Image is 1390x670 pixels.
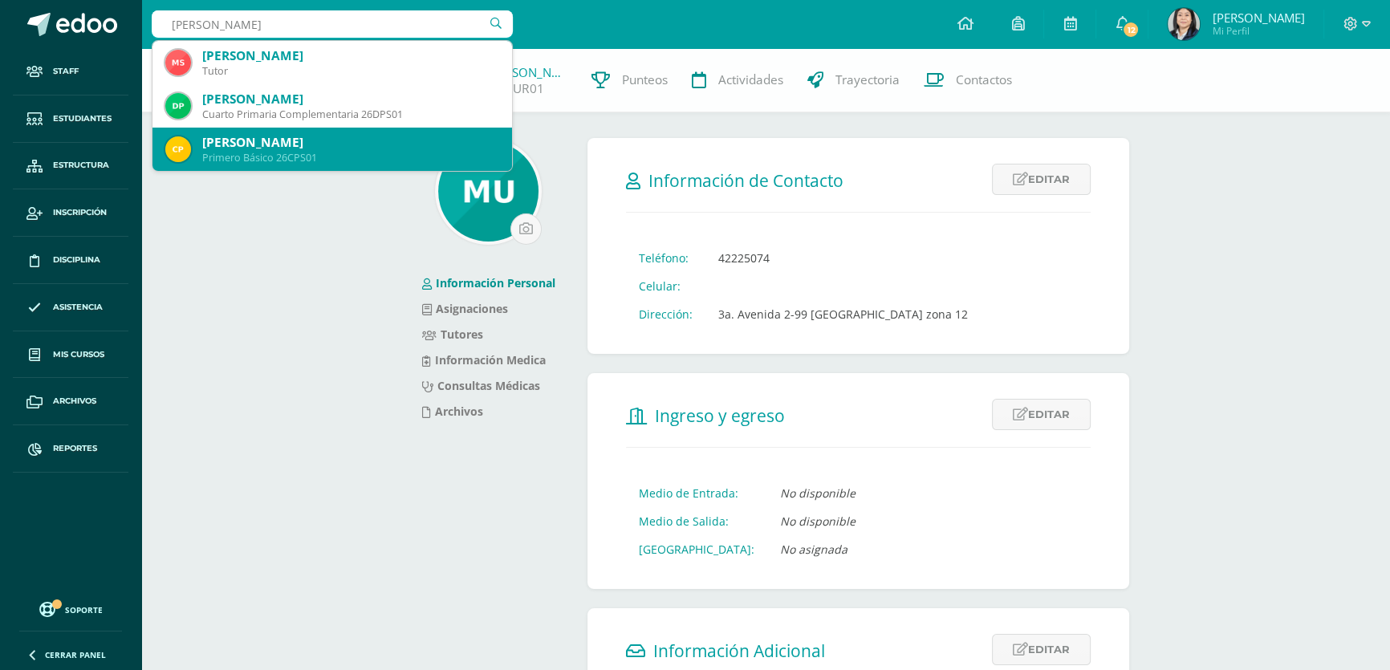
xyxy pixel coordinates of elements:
td: Teléfono: [626,244,705,272]
td: Medio de Entrada: [626,479,767,507]
a: Tutores [422,327,483,342]
div: [PERSON_NAME] [202,134,499,151]
span: Disciplina [53,254,100,266]
img: 0fd06bf19c0079d6825e4a07bf4bf36e.png [438,141,539,242]
a: Editar [992,634,1091,665]
td: Celular: [626,272,705,300]
td: Dirección: [626,300,705,328]
i: No disponible [780,514,856,529]
div: Cuarto Primaria Complementaria 26DPS01 [202,108,499,121]
span: Trayectoria [835,71,900,88]
a: Disciplina [13,237,128,284]
span: Cerrar panel [45,649,106,660]
span: Ingreso y egreso [655,404,785,427]
img: fc03ecfa60a8064dec6183225fd16153.png [165,136,191,162]
span: Contactos [956,71,1012,88]
span: Staff [53,65,79,78]
a: Estudiantes [13,95,128,143]
span: Punteos [622,71,668,88]
div: [PERSON_NAME] [202,91,499,108]
a: Reportes [13,425,128,473]
span: Mi Perfil [1212,24,1304,38]
a: Inscripción [13,189,128,237]
a: Editar [992,164,1091,195]
a: Actividades [680,48,795,112]
img: 357f919409a94f56b6c3a01345dd08e1.png [165,50,191,75]
span: Archivos [53,395,96,408]
span: Soporte [65,604,103,615]
span: Inscripción [53,206,107,219]
a: Asistencia [13,284,128,331]
input: Busca un usuario... [152,10,513,38]
a: 26MUR01 [487,80,544,97]
a: Mis cursos [13,331,128,379]
a: Archivos [422,404,483,419]
a: Información Medica [422,352,546,367]
i: No asignada [780,542,847,557]
td: 3a. Avenida 2-99 [GEOGRAPHIC_DATA] zona 12 [705,300,981,328]
span: Estudiantes [53,112,112,125]
a: Editar [992,399,1091,430]
span: Asistencia [53,301,103,314]
a: Soporte [19,598,122,619]
div: Tutor [202,64,499,78]
span: Información Adicional [653,640,825,662]
div: [PERSON_NAME] [202,47,499,64]
a: Estructura [13,143,128,190]
a: Trayectoria [795,48,912,112]
td: [GEOGRAPHIC_DATA]: [626,535,767,563]
a: Staff [13,48,128,95]
span: Actividades [718,71,783,88]
span: Reportes [53,442,97,455]
a: Contactos [912,48,1024,112]
a: Información Personal [422,275,555,290]
td: 42225074 [705,244,981,272]
span: 12 [1122,21,1140,39]
a: Consultas Médicas [422,378,540,393]
img: ab5b52e538c9069687ecb61632cf326d.png [1168,8,1200,40]
td: Medio de Salida: [626,507,767,535]
a: [PERSON_NAME] [487,64,567,80]
span: [PERSON_NAME] [1212,10,1304,26]
span: Información de Contacto [648,169,843,192]
a: Asignaciones [422,301,508,316]
a: Archivos [13,378,128,425]
img: 8258ea53b9a3e94fdfea28272bd468d7.png [165,93,191,119]
span: Estructura [53,159,109,172]
span: Mis cursos [53,348,104,361]
div: Primero Básico 26CPS01 [202,151,499,164]
a: Punteos [579,48,680,112]
i: No disponible [780,485,856,501]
